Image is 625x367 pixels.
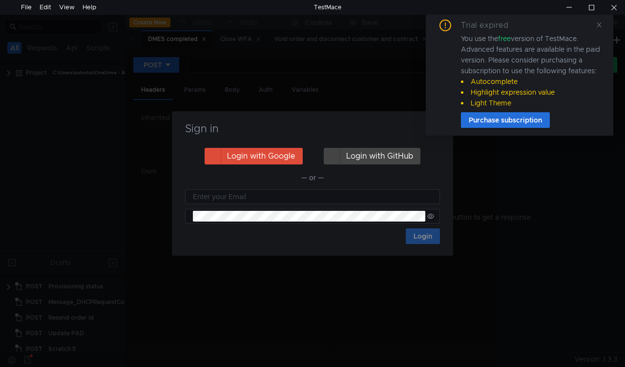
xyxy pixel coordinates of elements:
[193,191,434,202] input: Enter your Email
[461,76,602,87] li: Autocomplete
[205,148,303,164] button: Login with Google
[184,123,441,135] h3: Sign in
[461,98,602,108] li: Light Theme
[461,112,550,128] button: Purchase subscription
[461,20,520,31] div: Trial expired
[185,172,440,183] div: — or —
[461,33,602,108] div: You use the version of TestMace. Advanced features are available in the paid version. Please cons...
[498,34,511,43] span: free
[461,87,602,98] li: Highlight expression value
[324,148,420,164] button: Login with GitHub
